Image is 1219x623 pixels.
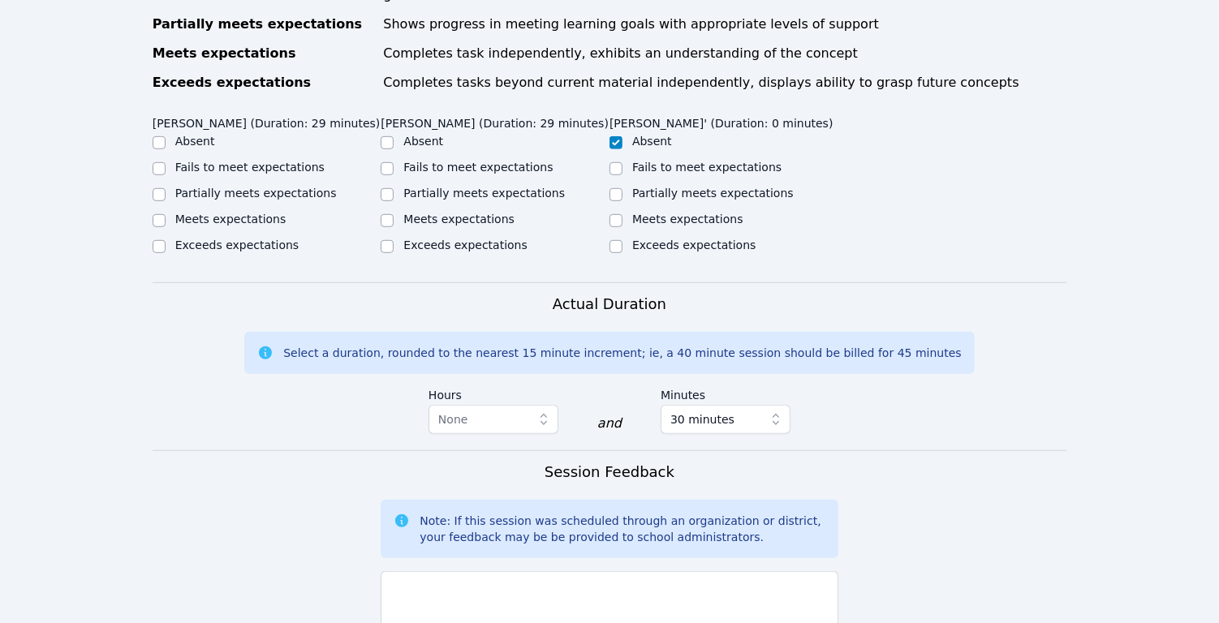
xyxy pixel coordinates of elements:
label: Meets expectations [175,213,286,226]
h3: Actual Duration [553,293,666,316]
label: Absent [403,135,443,148]
label: Meets expectations [632,213,743,226]
label: Exceeds expectations [175,238,299,251]
div: Shows progress in meeting learning goals with appropriate levels of support [383,15,1066,34]
label: Exceeds expectations [403,238,527,251]
legend: [PERSON_NAME]' (Duration: 0 minutes) [609,109,833,133]
label: Partially meets expectations [403,187,565,200]
button: None [429,405,558,434]
div: and [597,414,622,433]
div: Completes task independently, exhibits an understanding of the concept [383,44,1066,63]
label: Hours [429,380,558,405]
label: Meets expectations [403,213,515,226]
label: Fails to meet expectations [403,161,553,174]
label: Exceeds expectations [632,238,756,251]
label: Absent [175,135,215,148]
div: Note: If this session was scheduled through an organization or district, your feedback may be be ... [420,513,825,545]
div: Partially meets expectations [153,15,374,34]
div: Meets expectations [153,44,374,63]
h3: Session Feedback [545,461,674,483]
label: Minutes [661,380,790,405]
label: Fails to meet expectations [175,161,325,174]
span: 30 minutes [670,410,734,429]
span: None [438,413,468,426]
label: Fails to meet expectations [632,161,782,174]
div: Completes tasks beyond current material independently, displays ability to grasp future concepts [383,73,1066,92]
div: Exceeds expectations [153,73,374,92]
div: Select a duration, rounded to the nearest 15 minute increment; ie, a 40 minute session should be ... [283,345,961,361]
legend: [PERSON_NAME] (Duration: 29 minutes) [381,109,609,133]
label: Partially meets expectations [632,187,794,200]
legend: [PERSON_NAME] (Duration: 29 minutes) [153,109,381,133]
button: 30 minutes [661,405,790,434]
label: Absent [632,135,672,148]
label: Partially meets expectations [175,187,337,200]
